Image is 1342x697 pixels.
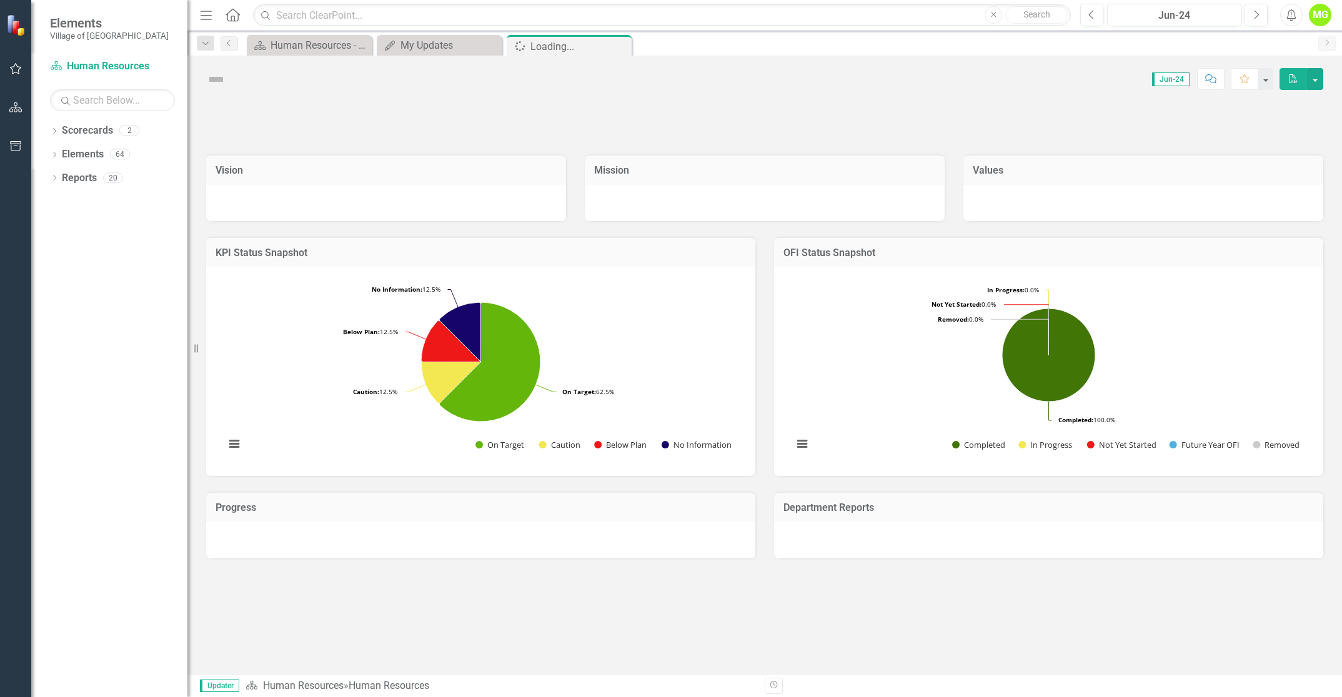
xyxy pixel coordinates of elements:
[475,439,525,450] button: Show On Target
[1152,72,1190,86] span: Jun-24
[938,315,983,324] text: 0.0%
[263,680,344,691] a: Human Resources
[783,502,1314,513] h3: Department Reports
[50,31,169,41] small: Village of [GEOGRAPHIC_DATA]
[662,439,732,450] button: Show No Information
[110,149,130,160] div: 64
[1111,8,1237,23] div: Jun-24
[50,89,175,111] input: Search Below...
[246,679,755,693] div: »
[353,387,379,396] tspan: Caution:
[271,37,369,53] div: Human Resources - Landing Page
[1005,6,1068,24] button: Search
[343,327,380,336] tspan: Below Plan:
[349,680,429,691] div: Human Resources
[62,124,113,138] a: Scorecards
[219,276,743,463] svg: Interactive chart
[594,439,648,450] button: Show Below Plan
[562,387,614,396] text: 62.5%
[343,327,398,336] text: 12.5%
[787,276,1311,463] div: Chart. Highcharts interactive chart.
[539,439,581,450] button: Show Caution
[1309,4,1331,26] button: MG
[226,435,243,452] button: View chart menu, Chart
[50,16,169,31] span: Elements
[103,172,123,183] div: 20
[6,14,28,36] img: ClearPoint Strategy
[216,502,746,513] h3: Progress
[1107,4,1241,26] button: Jun-24
[372,285,422,294] tspan: No Information:
[62,147,104,162] a: Elements
[119,126,139,136] div: 2
[206,69,226,89] img: Not Defined
[783,247,1314,259] h3: OFI Status Snapshot
[216,247,746,259] h3: KPI Status Snapshot
[787,276,1311,463] svg: Interactive chart
[400,37,499,53] div: My Updates
[594,165,935,176] h3: Mission
[372,285,440,294] text: 12.5%
[1002,309,1095,402] path: Completed, 1.
[530,39,629,54] div: Loading...
[1018,439,1073,450] button: Show In Progress
[353,387,397,396] text: 12.5%
[439,302,480,362] path: No Information, 3.
[1253,439,1300,450] button: Show Removed
[62,171,97,185] a: Reports
[938,315,969,324] tspan: Removed:
[562,387,596,396] tspan: On Target:
[932,300,996,309] text: 0.0%
[1058,415,1093,424] tspan: Completed:
[793,435,810,452] button: View chart menu, Chart
[932,300,982,309] tspan: Not Yet Started:
[421,362,480,403] path: Caution, 3.
[216,165,557,176] h3: Vision
[253,4,1071,26] input: Search ClearPoint...
[50,59,175,74] a: Human Resources
[380,37,499,53] a: My Updates
[1058,415,1115,424] text: 100.0%
[421,320,480,362] path: Below Plan, 3.
[250,37,369,53] a: Human Resources - Landing Page
[987,285,1025,294] tspan: In Progress:
[200,680,239,692] span: Updater
[219,276,743,463] div: Chart. Highcharts interactive chart.
[1087,439,1156,450] button: Show Not Yet Started
[973,165,1314,176] h3: Values
[987,285,1039,294] text: 0.0%
[439,302,540,422] path: On Target, 15.
[1170,439,1240,450] button: Show Future Year OFI
[1023,9,1050,19] span: Search
[952,439,1005,450] button: Show Completed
